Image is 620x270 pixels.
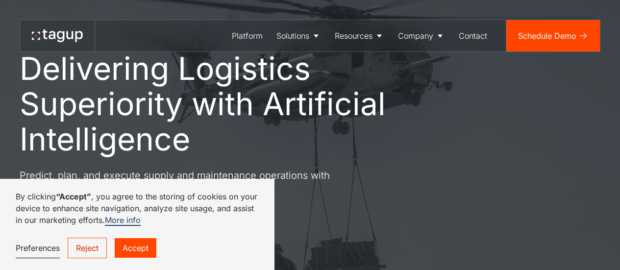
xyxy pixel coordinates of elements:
a: Contact [452,20,494,51]
p: By clicking , you agree to the storing of cookies on your device to enhance site navigation, anal... [16,191,259,226]
a: Solutions [270,20,328,51]
div: Schedule Demo [518,30,576,42]
div: Resources [335,30,372,42]
p: Predict, plan, and execute supply and maintenance operations with unprecedented precision and eff... [20,169,372,196]
h1: Delivering Logistics Superiority with Artificial Intelligence [20,51,431,157]
div: Company [398,30,433,42]
a: More info [105,215,141,226]
div: Contact [459,30,487,42]
a: Platform [225,20,270,51]
a: Resources [328,20,391,51]
strong: “Accept” [56,192,91,201]
a: Schedule Demo [506,20,600,51]
div: Platform [232,30,263,42]
a: Accept [115,238,156,258]
a: Preferences [16,238,60,258]
div: Solutions [276,30,309,42]
a: Reject [68,238,107,258]
a: Company [391,20,452,51]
